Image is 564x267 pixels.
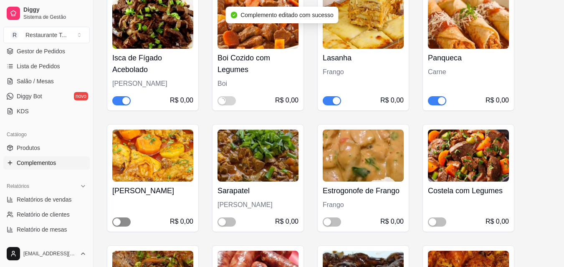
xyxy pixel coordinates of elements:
[17,144,40,152] span: Produtos
[10,31,19,39] span: R
[3,156,90,170] a: Complementos
[3,75,90,88] a: Salão / Mesas
[3,208,90,221] a: Relatório de clientes
[3,45,90,58] a: Gestor de Pedidos
[218,130,298,182] img: product-image
[218,185,298,197] h4: Sarapatel
[380,217,404,227] div: R$ 0,00
[218,97,226,105] span: loading
[17,195,72,204] span: Relatórios de vendas
[17,225,67,234] span: Relatório de mesas
[380,95,404,105] div: R$ 0,00
[3,128,90,141] div: Catálogo
[3,60,90,73] a: Lista de Pedidos
[3,193,90,206] a: Relatórios de vendas
[3,27,90,43] button: Select a team
[17,77,54,85] span: Salão / Mesas
[323,185,404,197] h4: Estrogonofe de Frango
[112,185,193,197] h4: [PERSON_NAME]
[7,183,29,190] span: Relatórios
[218,200,298,210] div: [PERSON_NAME]
[323,67,404,77] div: Frango
[486,217,509,227] div: R$ 0,00
[3,223,90,236] a: Relatório de mesas
[275,95,298,105] div: R$ 0,00
[3,238,90,251] a: Relatório de fidelidadenovo
[23,14,86,20] span: Sistema de Gestão
[218,52,298,75] h4: Boi Cozido com Legumes
[17,47,65,55] span: Gestor de Pedidos
[17,159,56,167] span: Complementos
[3,3,90,23] a: DiggySistema de Gestão
[218,79,298,89] div: Boi
[112,79,193,89] div: [PERSON_NAME]
[170,217,193,227] div: R$ 0,00
[170,95,193,105] div: R$ 0,00
[17,210,70,219] span: Relatório de clientes
[25,31,67,39] div: Restaurante T ...
[240,12,334,18] span: Complemento editado com sucesso
[428,130,509,182] img: product-image
[17,92,42,100] span: Diggy Bot
[3,90,90,103] a: Diggy Botnovo
[3,244,90,264] button: [EMAIL_ADDRESS][DOMAIN_NAME]
[3,141,90,155] a: Produtos
[275,217,298,227] div: R$ 0,00
[323,200,404,210] div: Frango
[428,67,509,77] div: Carne
[112,130,193,182] img: product-image
[3,105,90,118] a: KDS
[323,130,404,182] img: product-image
[486,95,509,105] div: R$ 0,00
[23,250,76,257] span: [EMAIL_ADDRESS][DOMAIN_NAME]
[23,6,86,14] span: Diggy
[428,52,509,64] h4: Panqueca
[17,62,60,70] span: Lista de Pedidos
[428,185,509,197] h4: Costela com Legumes
[17,107,29,115] span: KDS
[112,52,193,75] h4: Isca de Fígado Acebolado
[230,12,237,18] span: check-circle
[323,52,404,64] h4: Lasanha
